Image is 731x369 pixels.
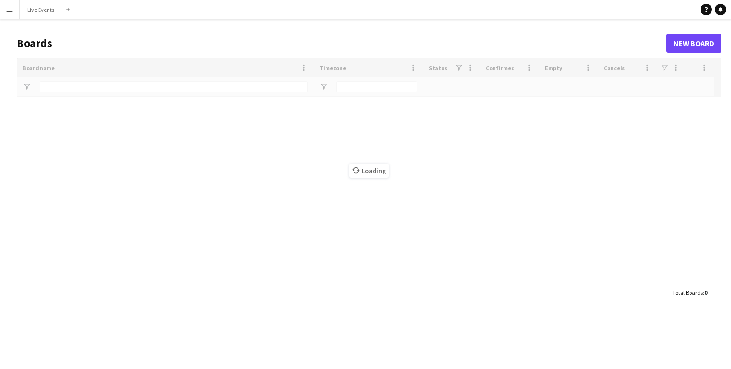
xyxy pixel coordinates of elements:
span: Total Boards [672,289,703,296]
span: Loading [349,164,389,178]
a: New Board [666,34,721,53]
h1: Boards [17,36,666,51]
button: Live Events [20,0,62,19]
div: : [672,283,707,302]
span: 0 [704,289,707,296]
